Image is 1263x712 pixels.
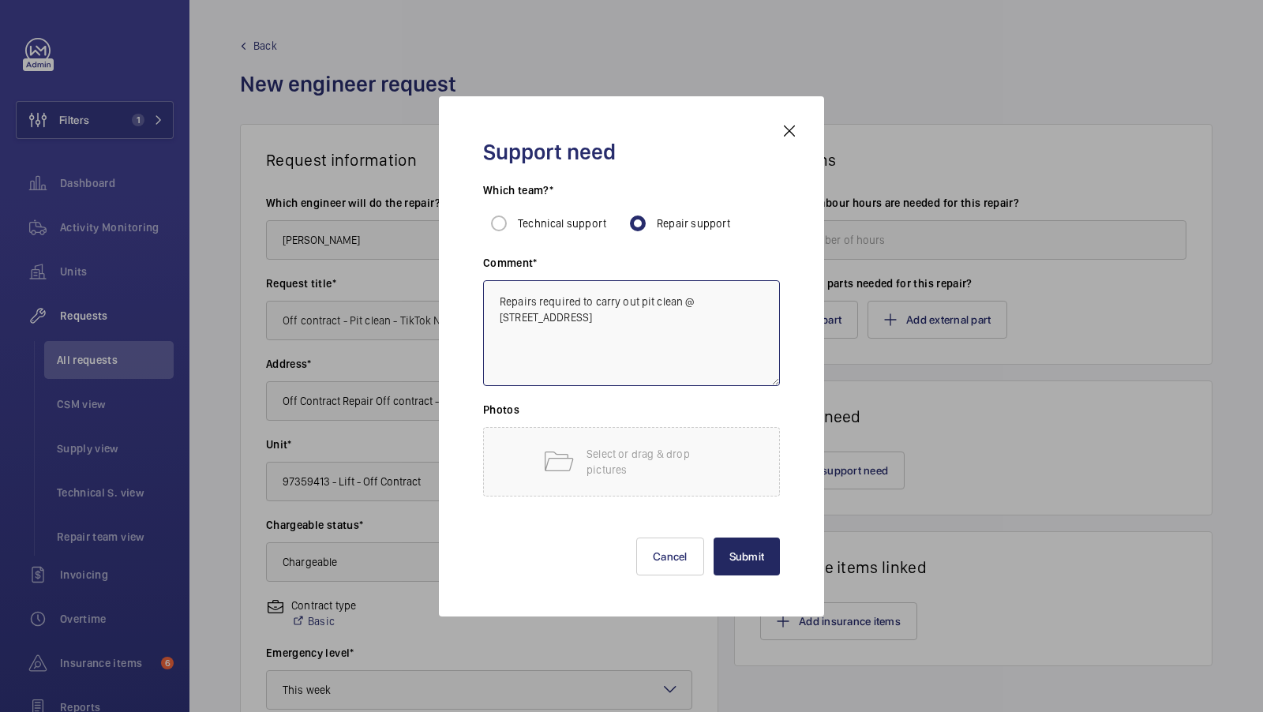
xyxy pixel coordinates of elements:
span: Technical support [518,217,606,230]
h3: Which team?* [483,182,780,208]
button: Submit [714,538,781,575]
h3: Photos [483,402,780,427]
h2: Support need [483,137,780,167]
p: Select or drag & drop pictures [587,446,721,478]
span: Repair support [657,217,731,230]
button: Cancel [636,538,704,575]
h3: Comment* [483,255,780,280]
